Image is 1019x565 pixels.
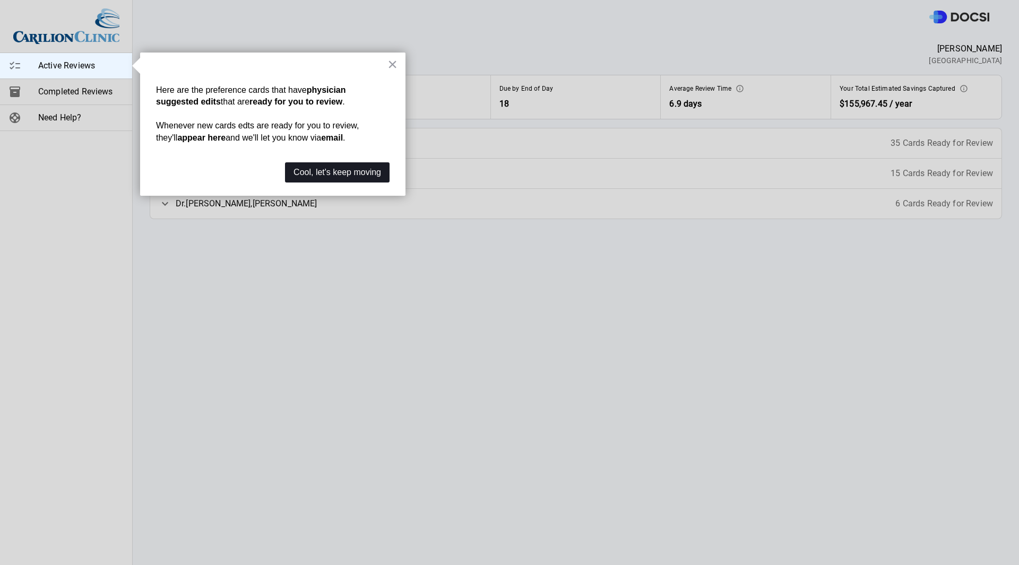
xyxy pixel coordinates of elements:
[156,85,348,106] strong: physician suggested edits
[342,97,344,106] span: .
[221,97,249,106] span: that are
[249,97,342,106] strong: ready for you to review
[285,162,390,182] button: Cool, let's keep moving
[226,133,321,142] span: and we'll let you know via
[156,85,307,94] span: Here are the preference cards that have
[321,133,343,142] strong: email
[343,133,345,142] span: .
[156,121,361,142] span: Whenever new cards edts are ready for you to review, they'll
[38,59,124,72] span: Active Reviews
[177,133,226,142] strong: appear here
[387,56,398,73] button: Close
